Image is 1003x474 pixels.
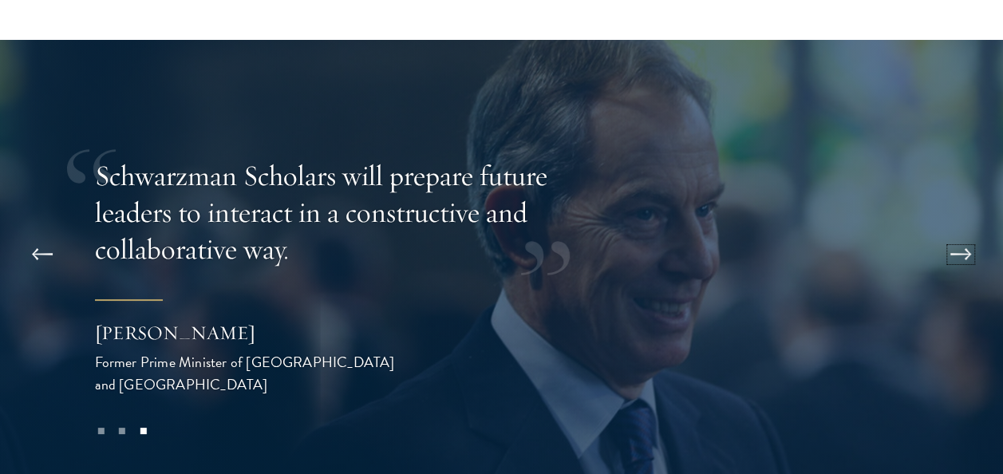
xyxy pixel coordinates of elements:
[95,351,414,396] div: Former Prime Minister of [GEOGRAPHIC_DATA] and [GEOGRAPHIC_DATA]
[95,157,614,267] p: Schwarzman Scholars will prepare future leaders to interact in a constructive and collaborative way.
[95,319,414,346] div: [PERSON_NAME]
[112,421,132,441] button: 2 of 3
[132,421,153,441] button: 3 of 3
[90,421,111,441] button: 1 of 3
